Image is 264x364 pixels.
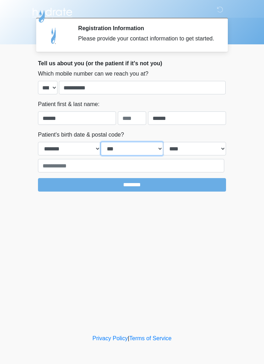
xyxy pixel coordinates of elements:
[43,25,65,46] img: Agent Avatar
[38,131,124,139] label: Patient's birth date & postal code?
[78,34,215,43] div: Please provide your contact information to get started.
[38,70,148,78] label: Which mobile number can we reach you at?
[128,335,129,341] a: |
[93,335,128,341] a: Privacy Policy
[38,100,99,109] label: Patient first & last name:
[38,60,226,67] h2: Tell us about you (or the patient if it's not you)
[31,5,73,23] img: Hydrate IV Bar - Chandler Logo
[129,335,171,341] a: Terms of Service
